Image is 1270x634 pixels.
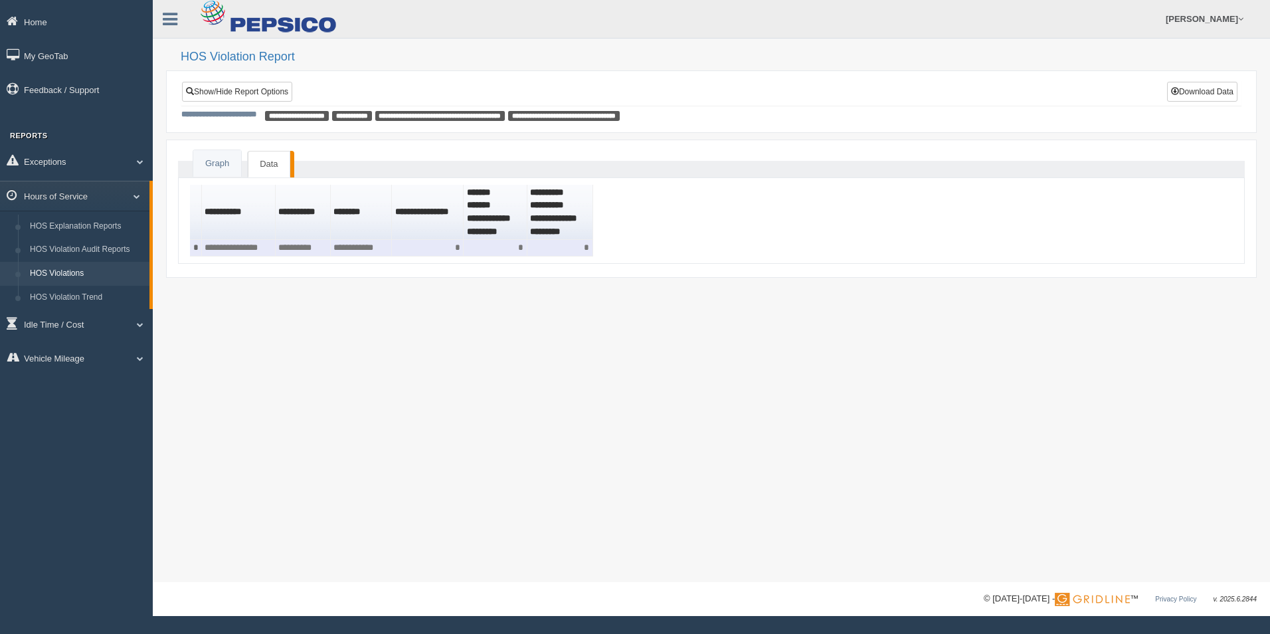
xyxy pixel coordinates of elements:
th: Sort column [276,185,331,240]
button: Download Data [1167,82,1237,102]
a: Data [248,151,290,178]
a: Graph [193,150,241,177]
th: Sort column [392,185,464,240]
th: Sort column [464,185,527,240]
img: Gridline [1055,593,1130,606]
a: Privacy Policy [1155,595,1196,603]
span: v. 2025.6.2844 [1214,595,1257,603]
div: © [DATE]-[DATE] - ™ [984,592,1257,606]
a: HOS Violations [24,262,149,286]
a: HOS Violation Trend [24,286,149,310]
th: Sort column [202,185,276,240]
a: Show/Hide Report Options [182,82,292,102]
a: HOS Explanation Reports [24,215,149,239]
th: Sort column [331,185,392,240]
h2: HOS Violation Report [181,51,1257,64]
th: Sort column [527,185,593,240]
a: HOS Violation Audit Reports [24,238,149,262]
